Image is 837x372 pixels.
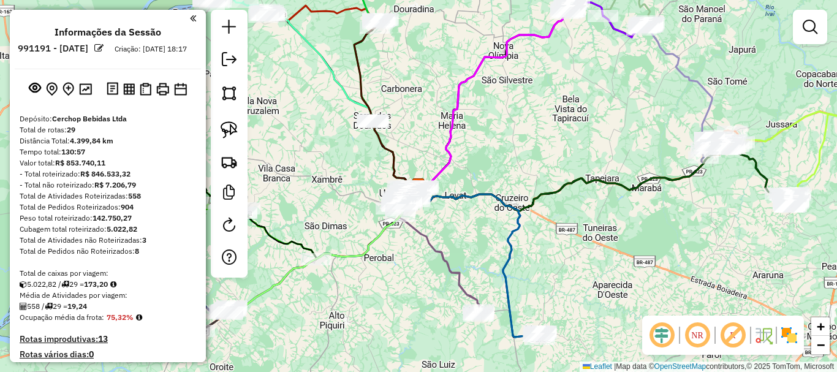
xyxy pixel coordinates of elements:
[817,337,825,352] span: −
[20,301,196,312] div: 558 / 29 =
[20,290,196,301] div: Média de Atividades por viagem:
[104,80,121,99] button: Logs desbloquear sessão
[172,80,189,98] button: Disponibilidade de veículos
[55,26,161,38] h4: Informações da Sessão
[811,317,830,336] a: Zoom in
[18,43,88,54] h6: 991191 - [DATE]
[61,281,69,288] i: Total de rotas
[20,281,27,288] i: Cubagem total roteirizado
[93,213,132,222] strong: 142.750,27
[20,349,196,360] h4: Rotas vários dias:
[614,362,616,371] span: |
[683,321,712,350] span: Ocultar NR
[694,132,724,144] div: Atividade não roteirizada - V H E SOUZA MERCADO
[84,279,108,289] strong: 173,20
[94,180,136,189] strong: R$ 7.206,79
[20,158,196,169] div: Valor total:
[754,325,773,345] img: Fluxo de ruas
[811,336,830,354] a: Zoom out
[107,313,134,322] strong: 75,32%
[217,180,241,208] a: Criar modelo
[20,191,196,202] div: Total de Atividades Roteirizadas:
[44,80,60,99] button: Centralizar mapa no depósito ou ponto de apoio
[20,313,104,322] span: Ocupação média da frota:
[694,132,725,144] div: Atividade não roteirizada - V H E SOUZA MERCADO
[110,281,116,288] i: Meta Caixas/viagem: 1,00 Diferença: 172,20
[221,85,238,102] img: Selecionar atividades - polígono
[217,15,241,42] a: Nova sessão e pesquisa
[20,135,196,146] div: Distância Total:
[217,213,241,240] a: Reroteirizar Sessão
[142,235,146,245] strong: 3
[128,191,141,200] strong: 558
[20,235,196,246] div: Total de Atividades não Roteirizadas:
[110,44,192,55] div: Criação: [DATE] 18:17
[107,224,137,233] strong: 5.022,82
[654,362,706,371] a: OpenStreetMap
[20,202,196,213] div: Total de Pedidos Roteirizados:
[216,148,243,175] a: Criar rota
[20,180,196,191] div: - Total não roteirizado:
[121,202,134,211] strong: 904
[67,125,75,134] strong: 29
[718,321,748,350] span: Exibir rótulo
[20,113,196,124] div: Depósito:
[20,334,196,344] h4: Rotas improdutivas:
[798,15,822,39] a: Exibir filtros
[80,169,131,178] strong: R$ 846.533,32
[20,246,196,257] div: Total de Pedidos não Roteirizados:
[20,146,196,158] div: Tempo total:
[55,158,105,167] strong: R$ 853.740,11
[52,114,127,123] strong: Cerchop Bebidas Ltda
[135,246,139,256] strong: 8
[580,362,837,372] div: Map data © contributors,© 2025 TomTom, Microsoft
[67,302,87,311] strong: 19,24
[20,224,196,235] div: Cubagem total roteirizado:
[647,321,676,350] span: Ocultar deslocamento
[45,303,53,310] i: Total de rotas
[190,11,196,25] a: Clique aqui para minimizar o painel
[20,268,196,279] div: Total de caixas por viagem:
[154,80,172,98] button: Imprimir Rotas
[20,303,27,310] i: Total de Atividades
[20,279,196,290] div: 5.022,82 / 29 =
[357,115,388,127] div: Atividade não roteirizada - DOURADAO EXPRESS LTD
[221,153,238,170] img: Criar rota
[779,325,799,345] img: Exibir/Ocultar setores
[221,121,238,139] img: Selecionar atividades - laço
[137,80,154,98] button: Visualizar Romaneio
[20,124,196,135] div: Total de rotas:
[411,178,426,194] img: Cerchop Bebidas Ltda
[89,349,94,360] strong: 0
[583,362,612,371] a: Leaflet
[20,213,196,224] div: Peso total roteirizado:
[20,169,196,180] div: - Total roteirizado:
[98,333,108,344] strong: 13
[26,79,44,99] button: Exibir sessão original
[60,80,77,99] button: Adicionar Atividades
[217,47,241,75] a: Exportar sessão
[136,314,142,321] em: Média calculada utilizando a maior ocupação (%Peso ou %Cubagem) de cada rota da sessão. Rotas cro...
[77,80,94,97] button: Otimizar todas as rotas
[70,136,113,145] strong: 4.399,84 km
[94,44,104,53] em: Alterar nome da sessão
[121,80,137,97] button: Visualizar relatório de Roteirização
[817,319,825,334] span: +
[61,147,85,156] strong: 130:57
